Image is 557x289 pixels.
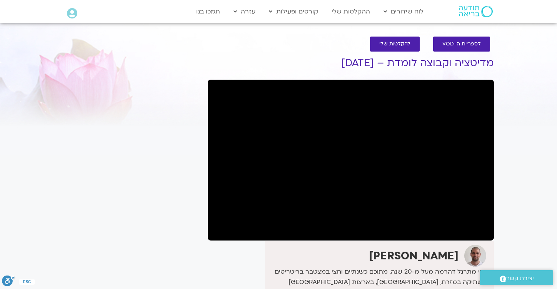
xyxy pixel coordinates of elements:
a: ההקלטות שלי [328,4,374,19]
strong: [PERSON_NAME] [369,249,459,263]
span: לספריית ה-VOD [442,41,481,47]
a: לספריית ה-VOD [433,37,490,52]
img: תודעה בריאה [459,6,493,17]
a: קורסים ופעילות [265,4,322,19]
span: להקלטות שלי [379,41,410,47]
a: תמכו בנו [192,4,224,19]
a: להקלטות שלי [370,37,420,52]
a: לוח שידורים [380,4,427,19]
h1: מדיטציה וקבוצה לומדת – [DATE] [208,57,494,69]
a: עזרה [230,4,259,19]
span: יצירת קשר [506,273,534,284]
a: יצירת קשר [480,270,553,285]
img: דקל קנטי [464,245,486,267]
